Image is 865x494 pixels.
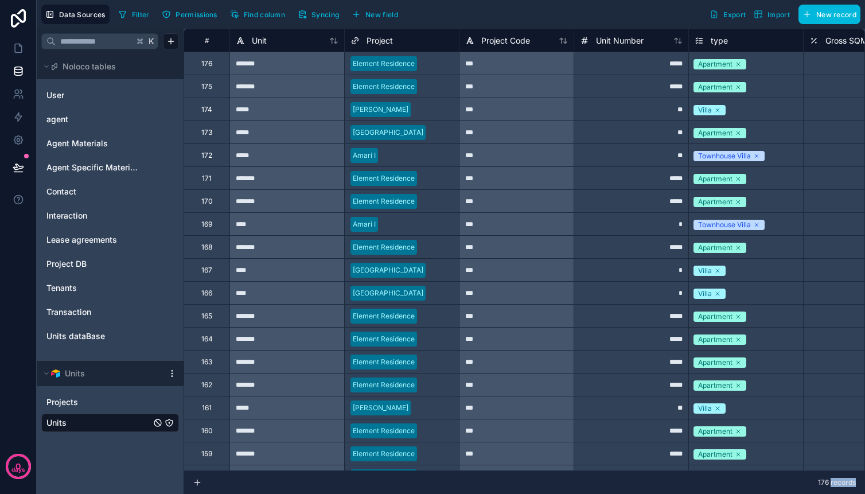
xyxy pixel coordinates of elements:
div: Units dataBase [41,327,179,345]
div: Element Residence [353,334,415,344]
div: 161 [202,403,212,413]
span: Transaction [46,306,91,318]
div: Apartment [698,380,732,391]
div: # [193,36,221,45]
div: 175 [201,82,212,91]
a: New record [794,5,860,24]
button: Syncing [294,6,343,23]
span: K [147,37,155,45]
span: Units [65,368,85,379]
a: agent [46,114,139,125]
button: Filter [114,6,154,23]
div: Agent Materials [41,134,179,153]
div: 165 [201,312,212,321]
span: Tenants [46,282,77,294]
div: [GEOGRAPHIC_DATA] [353,288,423,298]
div: Element Residence [353,81,415,92]
div: 159 [201,449,212,458]
span: Units [46,417,67,429]
div: 163 [201,357,212,367]
div: Element Residence [353,242,415,252]
div: agent [41,110,179,129]
div: Units [41,414,179,432]
a: Interaction [46,210,139,221]
div: 167 [201,266,212,275]
button: Data Sources [41,5,110,24]
div: Villa [698,105,712,115]
div: 172 [201,151,212,160]
div: 160 [201,426,213,435]
button: Airtable LogoUnits [41,365,163,382]
div: 176 [201,59,212,68]
div: 173 [201,128,212,137]
div: Apartment [698,59,732,69]
div: Element Residence [353,357,415,367]
div: 171 [202,174,212,183]
a: User [46,90,139,101]
div: Villa [698,403,712,414]
span: Permissions [176,10,217,19]
a: Agent Materials [46,138,139,149]
div: Apartment [698,243,732,253]
div: 169 [201,220,212,229]
div: Agent Specific Materials [41,158,179,177]
img: Airtable Logo [51,369,60,378]
div: Apartment [698,449,732,460]
div: Amari I [353,150,376,161]
span: type [711,35,728,46]
span: Unit Number [596,35,644,46]
a: Units dataBase [46,330,139,342]
span: Lease agreements [46,234,117,246]
span: Interaction [46,210,87,221]
span: User [46,90,64,101]
span: New record [816,10,856,19]
div: Element Residence [353,311,415,321]
a: Units [46,417,151,429]
p: 0 [15,461,21,472]
div: Apartment [698,82,732,92]
div: Element Residence [353,59,415,69]
a: Agent Specific Materials [46,162,139,173]
span: Unit [252,35,267,46]
a: Syncing [294,6,348,23]
div: Project DB [41,255,179,273]
button: Noloco tables [41,59,172,75]
div: Lease agreements [41,231,179,249]
button: Export [706,5,750,24]
span: Project DB [46,258,87,270]
span: Data Sources [59,10,106,19]
a: Transaction [46,306,139,318]
span: Find column [244,10,285,19]
span: 176 records [818,478,856,487]
a: Tenants [46,282,139,294]
div: 170 [201,197,213,206]
button: Import [750,5,794,24]
div: Element Residence [353,426,415,436]
div: [PERSON_NAME] [353,104,408,115]
span: Project [367,35,393,46]
a: Projects [46,396,151,408]
div: Apartment [698,174,732,184]
a: Project DB [46,258,139,270]
span: New field [365,10,398,19]
div: Apartment [698,357,732,368]
div: 166 [201,289,212,298]
button: Find column [226,6,289,23]
span: Filter [132,10,150,19]
div: 174 [201,105,212,114]
div: [GEOGRAPHIC_DATA] [353,127,423,138]
div: Apartment [698,334,732,345]
div: Element Residence [353,380,415,390]
a: Lease agreements [46,234,139,246]
div: Townhouse Villa [698,151,751,161]
div: [PERSON_NAME] [353,403,408,413]
span: agent [46,114,68,125]
div: Apartment [698,197,732,207]
span: Units dataBase [46,330,105,342]
button: Permissions [158,6,221,23]
div: 164 [201,334,213,344]
span: Noloco tables [63,61,116,72]
div: Contact [41,182,179,201]
span: Syncing [311,10,339,19]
